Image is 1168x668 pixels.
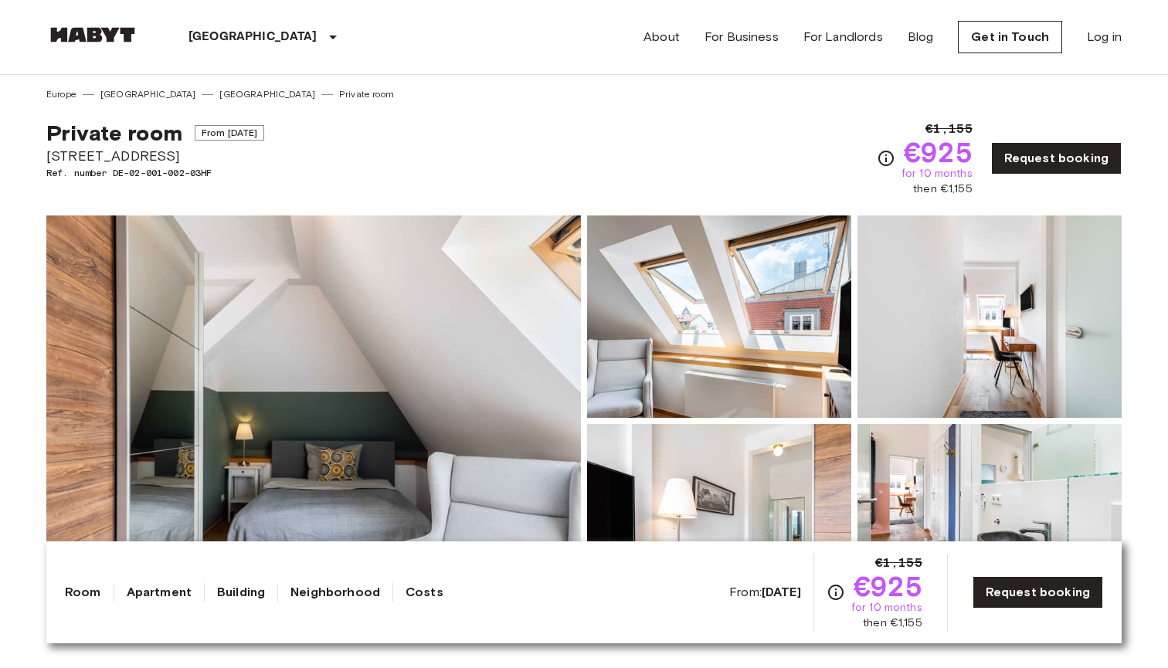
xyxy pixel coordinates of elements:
img: Picture of unit DE-02-001-002-03HF [857,424,1122,626]
a: Log in [1087,28,1122,46]
span: €1,155 [875,554,922,572]
img: Marketing picture of unit DE-02-001-002-03HF [46,215,581,626]
img: Habyt [46,27,139,42]
span: €925 [854,572,922,600]
a: Request booking [973,576,1103,609]
a: For Business [705,28,779,46]
span: for 10 months [851,600,922,615]
a: [GEOGRAPHIC_DATA] [219,87,315,101]
span: €1,155 [925,120,973,138]
a: Get in Touch [958,21,1062,53]
img: Picture of unit DE-02-001-002-03HF [587,215,851,418]
a: Neighborhood [290,583,380,602]
svg: Check cost overview for full price breakdown. Please note that discounts apply to new joiners onl... [827,583,845,602]
img: Picture of unit DE-02-001-002-03HF [857,215,1122,418]
a: Room [65,583,101,602]
span: €925 [904,138,973,166]
img: Picture of unit DE-02-001-002-03HF [587,424,851,626]
a: Request booking [991,142,1122,175]
span: [STREET_ADDRESS] [46,146,264,166]
a: Building [217,583,265,602]
span: From: [729,584,801,601]
a: Apartment [127,583,192,602]
svg: Check cost overview for full price breakdown. Please note that discounts apply to new joiners onl... [877,149,895,168]
p: [GEOGRAPHIC_DATA] [188,28,317,46]
span: for 10 months [901,166,973,181]
a: About [643,28,680,46]
a: [GEOGRAPHIC_DATA] [100,87,196,101]
a: Blog [908,28,934,46]
span: From [DATE] [195,125,265,141]
span: then €1,155 [863,615,922,631]
span: Ref. number DE-02-001-002-03HF [46,166,264,180]
a: Europe [46,87,76,101]
span: then €1,155 [913,181,973,197]
b: [DATE] [762,585,801,599]
a: For Landlords [803,28,883,46]
a: Costs [406,583,443,602]
span: Private room [46,120,182,146]
a: Private room [339,87,394,101]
